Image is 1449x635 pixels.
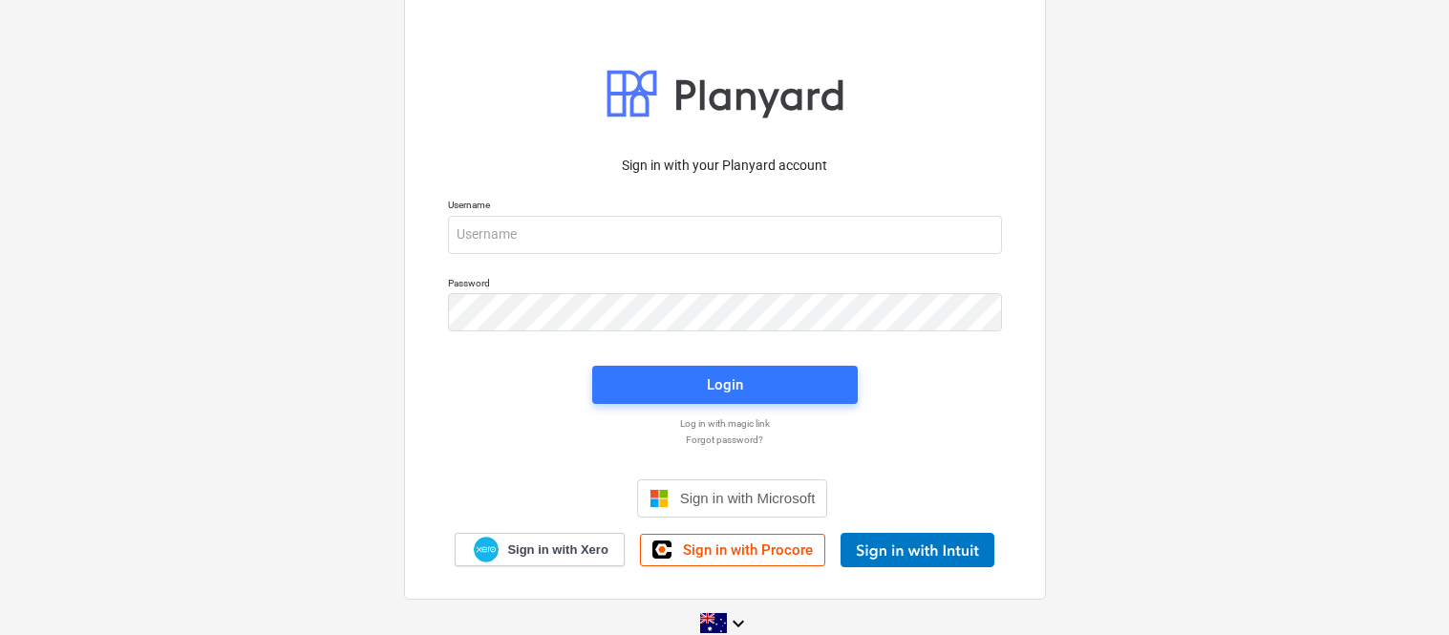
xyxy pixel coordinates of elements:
[448,277,1002,293] p: Password
[592,366,858,404] button: Login
[448,156,1002,176] p: Sign in with your Planyard account
[474,537,499,562] img: Xero logo
[680,490,816,506] span: Sign in with Microsoft
[438,434,1012,446] a: Forgot password?
[448,199,1002,215] p: Username
[707,372,743,397] div: Login
[448,216,1002,254] input: Username
[727,612,750,635] i: keyboard_arrow_down
[640,534,825,566] a: Sign in with Procore
[683,541,813,559] span: Sign in with Procore
[438,417,1012,430] a: Log in with magic link
[650,489,669,508] img: Microsoft logo
[455,533,625,566] a: Sign in with Xero
[507,541,607,559] span: Sign in with Xero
